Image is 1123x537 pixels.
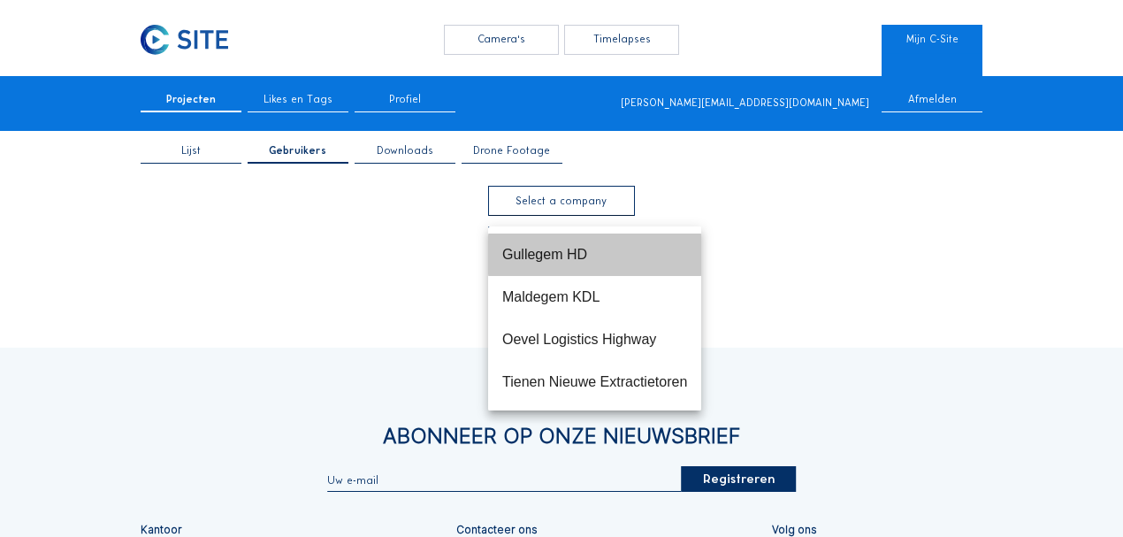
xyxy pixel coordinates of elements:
div: Oevel Logistics Highway [502,331,687,348]
span: Projecten [166,95,216,105]
span: Drone Footage [473,146,550,157]
div: Camera's [444,25,559,54]
div: Timelapses [564,25,679,54]
span: Lijst [181,146,201,157]
div: Abonneer op onze nieuwsbrief [141,426,983,447]
div: Registreren [681,466,796,492]
span: Profiel [389,95,421,105]
div: Tienen Nieuwe Extractietoren [502,373,687,390]
div: Contacteer ons [456,525,538,536]
div: Kantoor [141,525,182,536]
span: Downloads [377,146,433,157]
div: Maldegem KDL [502,288,687,305]
img: C-SITE Logo [141,25,229,54]
input: Uw e-mail [327,474,681,487]
a: C-SITE Logo [141,25,241,54]
div: Volg ons [772,525,817,536]
span: Gebruikers [269,146,326,157]
a: Mijn C-Site [882,25,982,54]
span: Likes en Tags [264,95,332,105]
div: Afmelden [882,95,982,112]
div: Gullegem HD [502,246,687,263]
div: [PERSON_NAME][EMAIL_ADDRESS][DOMAIN_NAME] [621,98,869,109]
